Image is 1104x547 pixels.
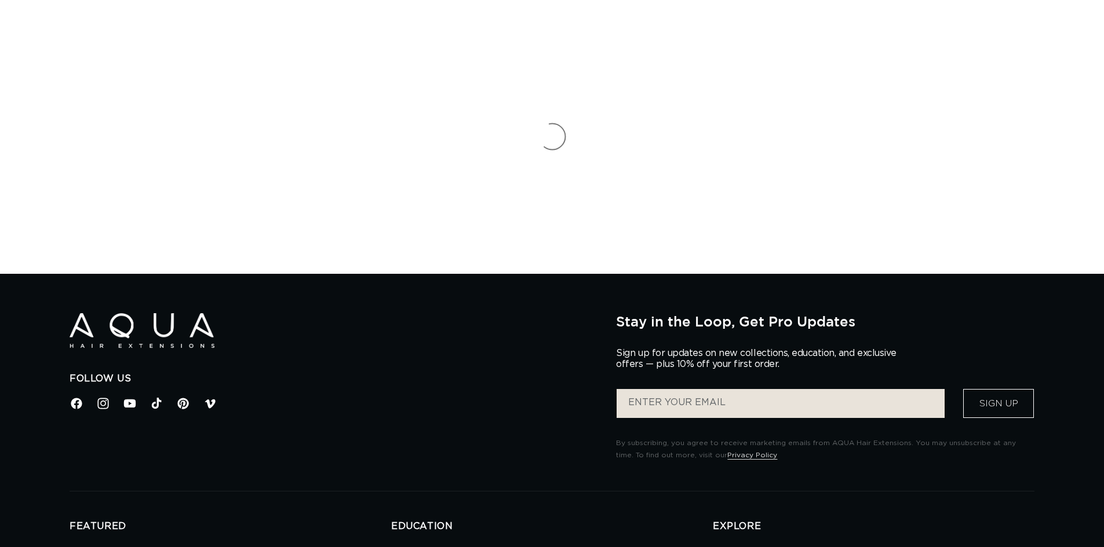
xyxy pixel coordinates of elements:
[616,348,906,370] p: Sign up for updates on new collections, education, and exclusive offers — plus 10% off your first...
[391,520,713,533] h2: EDUCATION
[616,313,1034,329] h2: Stay in the Loop, Get Pro Updates
[616,437,1034,462] p: By subscribing, you agree to receive marketing emails from AQUA Hair Extensions. You may unsubscr...
[70,373,599,385] h2: Follow Us
[727,451,777,458] a: Privacy Policy
[713,520,1034,533] h2: EXPLORE
[617,389,945,418] input: ENTER YOUR EMAIL
[963,389,1034,418] button: Sign Up
[70,520,391,533] h2: FEATURED
[70,313,214,348] img: Aqua Hair Extensions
